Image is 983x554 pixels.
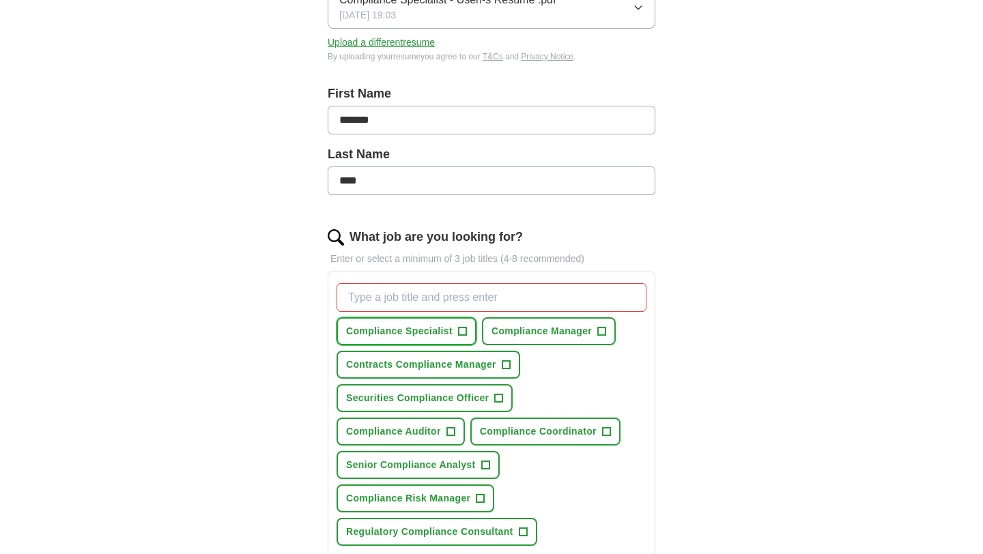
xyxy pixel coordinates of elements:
[346,458,476,472] span: Senior Compliance Analyst
[346,491,470,506] span: Compliance Risk Manager
[337,283,646,312] input: Type a job title and press enter
[483,52,503,61] a: T&Cs
[328,85,655,103] label: First Name
[328,50,655,63] div: By uploading your resume you agree to our and .
[337,451,500,479] button: Senior Compliance Analyst
[337,351,520,379] button: Contracts Compliance Manager
[337,518,537,546] button: Regulatory Compliance Consultant
[337,384,513,412] button: Securities Compliance Officer
[482,317,616,345] button: Compliance Manager
[346,324,453,338] span: Compliance Specialist
[346,358,496,372] span: Contracts Compliance Manager
[328,35,435,50] button: Upload a differentresume
[491,324,592,338] span: Compliance Manager
[328,229,344,246] img: search.png
[470,418,621,446] button: Compliance Coordinator
[337,484,494,512] button: Compliance Risk Manager
[480,424,597,439] span: Compliance Coordinator
[337,317,476,345] button: Compliance Specialist
[339,8,396,23] span: [DATE] 19:03
[337,418,465,446] button: Compliance Auditor
[328,252,655,266] p: Enter or select a minimum of 3 job titles (4-8 recommended)
[521,52,573,61] a: Privacy Notice
[350,228,523,246] label: What job are you looking for?
[346,525,513,539] span: Regulatory Compliance Consultant
[328,145,655,164] label: Last Name
[346,391,489,405] span: Securities Compliance Officer
[346,424,441,439] span: Compliance Auditor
